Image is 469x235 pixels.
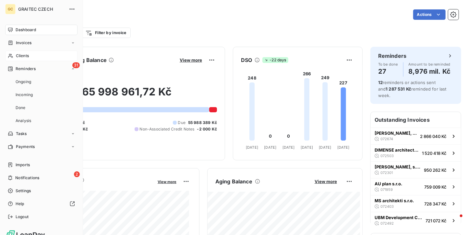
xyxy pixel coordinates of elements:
[180,57,202,63] span: View more
[178,57,204,63] button: View more
[16,118,31,124] span: Analysis
[378,80,447,98] span: reminders or actions sent and reminded for last week.
[447,213,463,229] iframe: Intercom live chat
[371,128,461,144] button: [PERSON_NAME], s.r.o.0726742 866 040 Kč
[413,9,446,20] button: Actions
[16,214,29,220] span: Logout
[262,57,288,63] span: -22 days
[380,137,393,141] span: 072674
[16,92,33,98] span: Incoming
[15,175,39,181] span: Notifications
[241,56,252,64] h6: DSO
[380,171,393,175] span: 072301
[178,120,186,126] span: Due
[264,145,277,150] tspan: [DATE]
[424,201,447,206] span: 728 347 Kč
[375,198,414,203] span: MS architekti s.r.o.
[16,66,36,72] span: Reminders
[16,144,35,150] span: Payments
[313,179,339,184] button: View more
[378,62,398,66] span: To be done
[188,120,217,126] span: 55 988 389 Kč
[371,178,461,195] button: AU plan s.r.o.071959759 009 Kč
[197,126,217,132] span: -2 000 Kč
[5,199,78,209] a: Help
[375,181,402,186] span: AU plan s.r.o.
[424,184,447,190] span: 759 009 Kč
[156,179,178,184] button: View more
[371,195,461,212] button: MS architekti s.r.o.072403728 347 Kč
[5,4,16,14] div: GC
[375,164,421,169] span: [PERSON_NAME], s.r.o.
[37,85,217,105] h2: 65 998 961,72 Kč
[409,62,451,66] span: Amount to be reminded
[16,201,24,207] span: Help
[37,184,153,191] span: Monthly Revenue
[422,151,447,156] span: 1 520 418 Kč
[426,218,447,223] span: 721 072 Kč
[81,28,130,38] button: Filter by invoice
[16,131,27,137] span: Tasks
[375,130,417,136] span: [PERSON_NAME], s.r.o.
[380,154,394,158] span: 072503
[420,134,447,139] span: 2 866 040 Kč
[18,6,65,12] span: GRAITEC CZECH
[16,162,30,168] span: Imports
[380,188,393,192] span: 071959
[371,144,461,161] button: DIMENSE architects v.o.s.0725031 520 418 Kč
[246,145,258,150] tspan: [DATE]
[16,79,31,85] span: Ongoing
[283,145,295,150] tspan: [DATE]
[424,167,447,173] span: 950 262 Kč
[16,188,31,194] span: Settings
[380,221,394,225] span: 072492
[16,105,26,111] span: Done
[378,80,383,85] span: 12
[375,215,423,220] span: UBM Development Czechia s.r.o.
[16,27,36,33] span: Dashboard
[72,62,80,68] span: 31
[16,53,29,59] span: Clients
[378,66,398,77] h4: 27
[409,66,451,77] h4: 8,976 mil. Kč
[74,171,80,177] span: 2
[378,52,406,60] h6: Reminders
[371,112,461,128] h6: Outstanding Invoices
[16,40,31,46] span: Invoices
[301,145,313,150] tspan: [DATE]
[375,147,419,153] span: DIMENSE architects v.o.s.
[371,212,461,229] button: UBM Development Czechia s.r.o.072492721 072 Kč
[380,204,394,208] span: 072403
[315,179,337,184] span: View more
[319,145,331,150] tspan: [DATE]
[140,126,195,132] span: Non-Associated Credit Notes
[386,86,411,92] span: 1 287 531 Kč
[371,161,461,178] button: [PERSON_NAME], s.r.o.072301950 262 Kč
[337,145,350,150] tspan: [DATE]
[215,178,252,185] h6: Aging Balance
[158,179,176,184] span: View more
